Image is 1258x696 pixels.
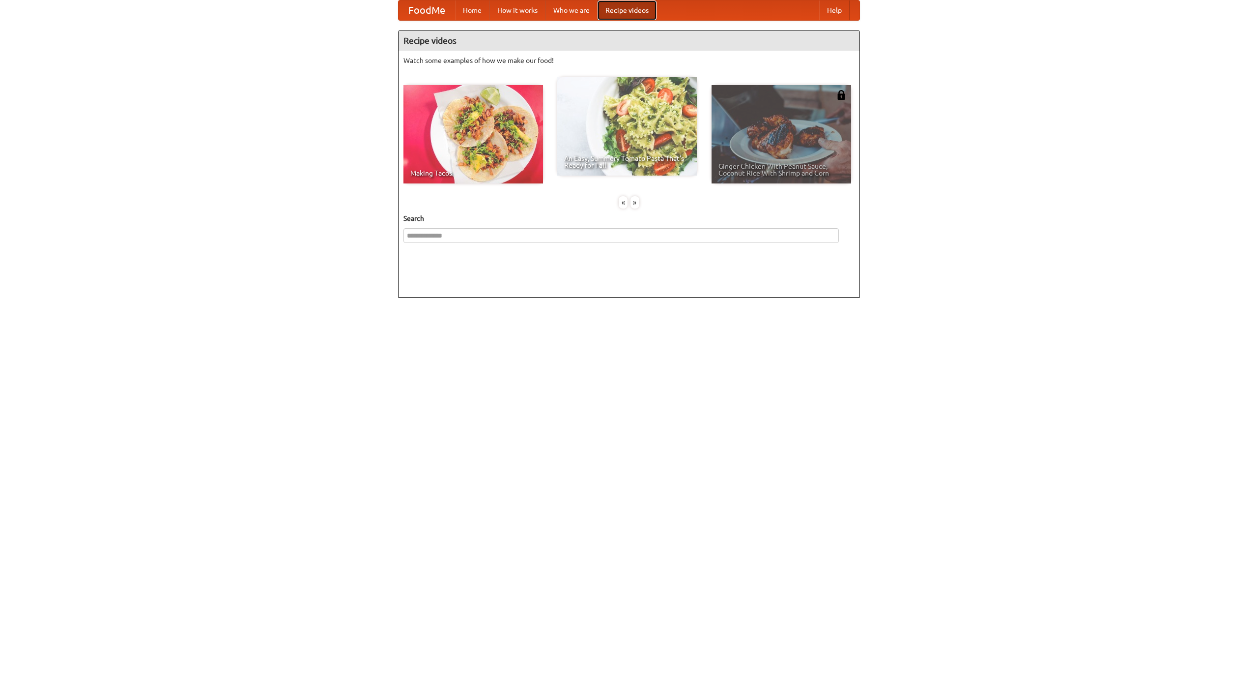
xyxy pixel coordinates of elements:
a: Home [455,0,489,20]
div: » [630,196,639,209]
a: Making Tacos [403,85,543,183]
h5: Search [403,213,855,223]
span: Making Tacos [410,170,536,177]
a: An Easy, Summery Tomato Pasta That's Ready for Fall [557,77,697,176]
a: Help [819,0,850,20]
img: 483408.png [836,90,846,100]
a: Recipe videos [598,0,657,20]
div: « [619,196,628,209]
a: Who we are [545,0,598,20]
h4: Recipe videos [399,31,859,51]
a: FoodMe [399,0,455,20]
span: An Easy, Summery Tomato Pasta That's Ready for Fall [564,155,690,169]
p: Watch some examples of how we make our food! [403,56,855,65]
a: How it works [489,0,545,20]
